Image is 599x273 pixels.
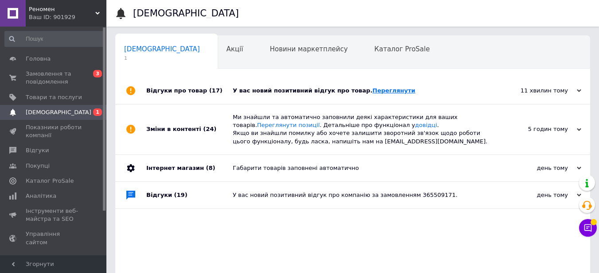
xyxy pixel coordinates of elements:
[26,192,56,200] span: Аналітика
[415,122,437,128] a: довідці
[206,165,215,171] span: (8)
[233,113,493,146] div: Ми знайшли та автоматично заповнили деякі характеристики для ваших товарів. . Детальніше про функ...
[26,93,82,101] span: Товари та послуги
[233,164,493,172] div: Габарити товарів заповнені автоматично
[233,87,493,95] div: У вас новий позитивний відгук про товар.
[26,230,82,246] span: Управління сайтом
[29,13,106,21] div: Ваш ID: 901929
[26,162,50,170] span: Покупці
[26,146,49,154] span: Відгуки
[174,192,188,198] span: (19)
[493,191,581,199] div: день тому
[26,254,82,269] span: Гаманець компанії
[493,87,581,95] div: 11 хвилин тому
[29,5,95,13] span: Реномен
[26,123,82,139] span: Показники роботи компанії
[372,87,415,94] a: Переглянути
[26,108,91,116] span: [DEMOGRAPHIC_DATA]
[579,219,597,237] button: Чат з покупцем
[233,191,493,199] div: У вас новий позитивний відгук про компанію за замовленням 365509171.
[26,55,51,63] span: Головна
[146,104,233,154] div: Зміни в контенті
[26,70,82,86] span: Замовлення та повідомлення
[227,45,243,53] span: Акції
[146,77,233,104] div: Відгуки про товар
[203,126,216,132] span: (24)
[493,125,581,133] div: 5 годин тому
[26,207,82,223] span: Інструменти веб-майстра та SEO
[209,87,223,94] span: (17)
[257,122,320,128] a: Переглянути позиції
[374,45,430,53] span: Каталог ProSale
[124,55,200,62] span: 1
[146,182,233,208] div: Відгуки
[93,108,102,116] span: 1
[124,45,200,53] span: [DEMOGRAPHIC_DATA]
[270,45,348,53] span: Новини маркетплейсу
[133,8,239,19] h1: [DEMOGRAPHIC_DATA]
[93,70,102,77] span: 3
[4,31,105,47] input: Пошук
[26,177,74,185] span: Каталог ProSale
[493,164,581,172] div: день тому
[146,155,233,181] div: Інтернет магазин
